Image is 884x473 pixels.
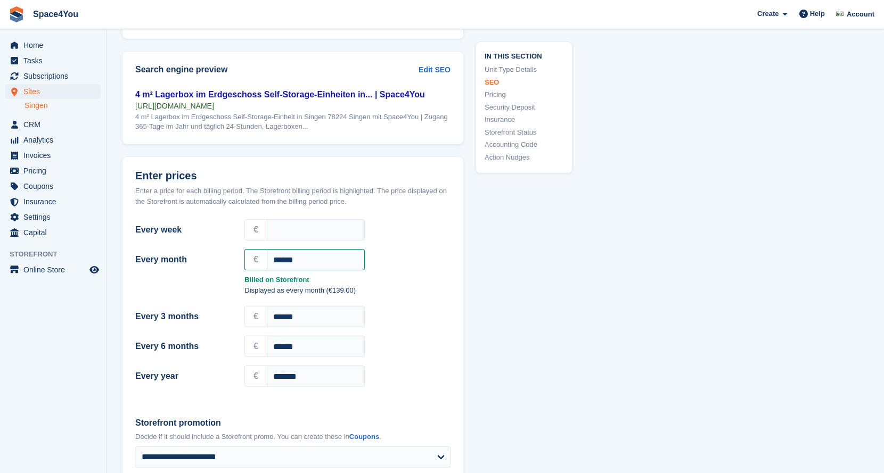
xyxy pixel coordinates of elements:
span: Create [757,9,779,19]
div: 4 m² Lagerbox im Erdgeschoss Self-Storage-Einheiten in... | Space4You [135,88,451,101]
p: Decide if it should include a Storefront promo. You can create these in . [135,431,451,442]
span: Subscriptions [23,69,87,84]
div: 4 m² Lagerbox im Erdgeschoss Self-Storage-Einheit in Singen 78224 Singen mit Space4You | Zugang 3... [135,112,451,131]
span: Sites [23,84,87,99]
span: Storefront [10,249,106,260]
a: menu [5,194,101,209]
label: Every year [135,370,232,383]
a: menu [5,84,101,99]
a: Security Deposit [485,102,563,112]
span: CRM [23,117,87,132]
a: Insurance [485,114,563,125]
span: In this section [485,50,563,60]
h2: Search engine preview [135,65,419,74]
span: Enter prices [135,170,197,182]
span: Invoices [23,148,87,163]
a: menu [5,163,101,178]
a: menu [5,148,101,163]
a: menu [5,262,101,277]
a: Pricing [485,89,563,100]
label: Every 6 months [135,340,232,353]
a: SEO [485,77,563,87]
a: menu [5,117,101,132]
a: menu [5,225,101,240]
a: menu [5,210,101,225]
a: Storefront Status [485,127,563,137]
label: Every week [135,223,232,236]
a: Action Nudges [485,152,563,162]
a: Unit Type Details [485,64,563,75]
label: Storefront promotion [135,417,451,429]
a: Edit SEO [419,64,451,76]
span: Capital [23,225,87,240]
a: Preview store [88,263,101,276]
img: stora-icon-8386f47178a22dfd0bd8f6a31ec36ba5ce8667c1dd55bd0f319d3a0aa187defe.svg [9,6,24,22]
a: menu [5,179,101,194]
span: Coupons [23,179,87,194]
div: [URL][DOMAIN_NAME] [135,101,451,111]
span: Home [23,38,87,53]
label: Every 3 months [135,310,232,323]
span: Insurance [23,194,87,209]
a: menu [5,53,101,68]
a: Singen [24,101,101,111]
div: Enter a price for each billing period. The Storefront billing period is highlighted. The price di... [135,186,451,206]
a: menu [5,69,101,84]
a: Coupons [349,433,379,441]
a: menu [5,132,101,147]
span: Pricing [23,163,87,178]
span: Analytics [23,132,87,147]
a: Space4You [29,5,83,23]
span: Online Store [23,262,87,277]
a: menu [5,38,101,53]
label: Every month [135,253,232,266]
p: Displayed as every month (€139.00) [244,285,451,296]
span: Account [847,9,874,20]
span: Help [810,9,825,19]
span: Settings [23,210,87,225]
strong: Billed on Storefront [244,275,451,285]
a: Accounting Code [485,139,563,150]
span: Tasks [23,53,87,68]
img: Finn-Kristof Kausch [834,9,845,19]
